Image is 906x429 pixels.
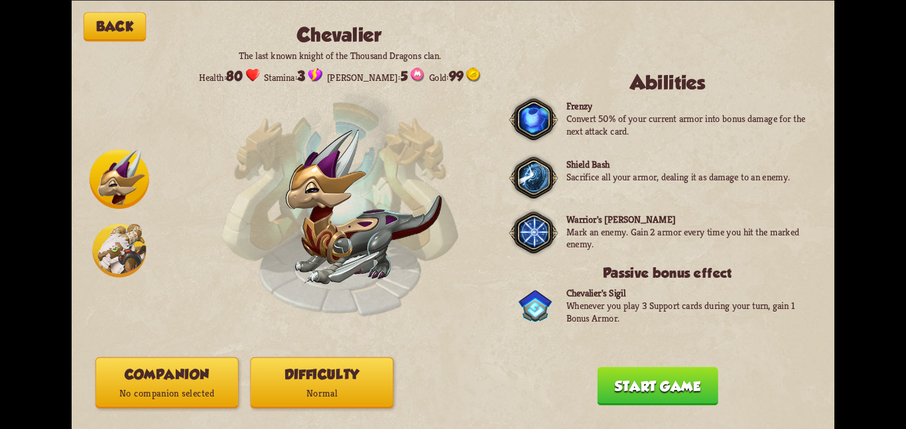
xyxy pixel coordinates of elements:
[96,384,238,403] p: No companion selected
[286,130,441,286] img: Chevalier_Dragon.png
[566,213,816,225] p: Warrior's [PERSON_NAME]
[221,84,459,322] img: Enchantment_Altar.png
[92,223,146,277] img: Barbarian_Dragon_Icon.png
[411,68,424,82] img: Mana_Points.png
[566,170,790,183] p: Sacrifice all your armor, dealing it as damage to an enemy.
[509,153,558,202] img: Dark_Frame.png
[466,68,481,82] img: Gold.png
[509,208,558,257] img: Dark_Frame.png
[449,68,464,83] span: 99
[250,357,393,408] button: DifficultyNormal
[285,129,442,287] img: Chevalier_Dragon.png
[566,299,816,324] p: Whenever you play 3 Support cards during your turn, gain 1 Bonus Armor.
[519,290,552,322] img: ChevalierSigil.png
[264,68,323,84] div: Stamina:
[566,158,790,170] p: Shield Bash
[566,112,816,137] p: Convert 50% of your current armor into bonus damage for the next attack card.
[245,68,260,82] img: Heart.png
[429,68,481,84] div: Gold:
[566,286,816,299] p: Chevalier's Sigil
[199,68,260,84] div: Health:
[566,99,816,112] p: Frenzy
[597,367,718,405] button: Start game
[566,225,816,251] p: Mark an enemy. Gain 2 armor every time you hit the marked enemy.
[401,68,408,83] span: 5
[327,68,424,84] div: [PERSON_NAME]:
[297,68,305,83] span: 3
[226,68,242,83] span: 80
[197,24,483,46] h2: Chevalier
[519,265,816,280] h3: Passive bonus effect
[509,94,558,144] img: Dark_Frame.png
[197,49,483,62] p: The last known knight of the Thousand Dragons clan.
[308,68,322,82] img: Stamina_Icon.png
[251,384,393,403] p: Normal
[84,12,146,41] button: Back
[519,72,816,93] h2: Abilities
[90,149,149,209] img: Chevalier_Dragon_Icon.png
[96,357,239,408] button: CompanionNo companion selected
